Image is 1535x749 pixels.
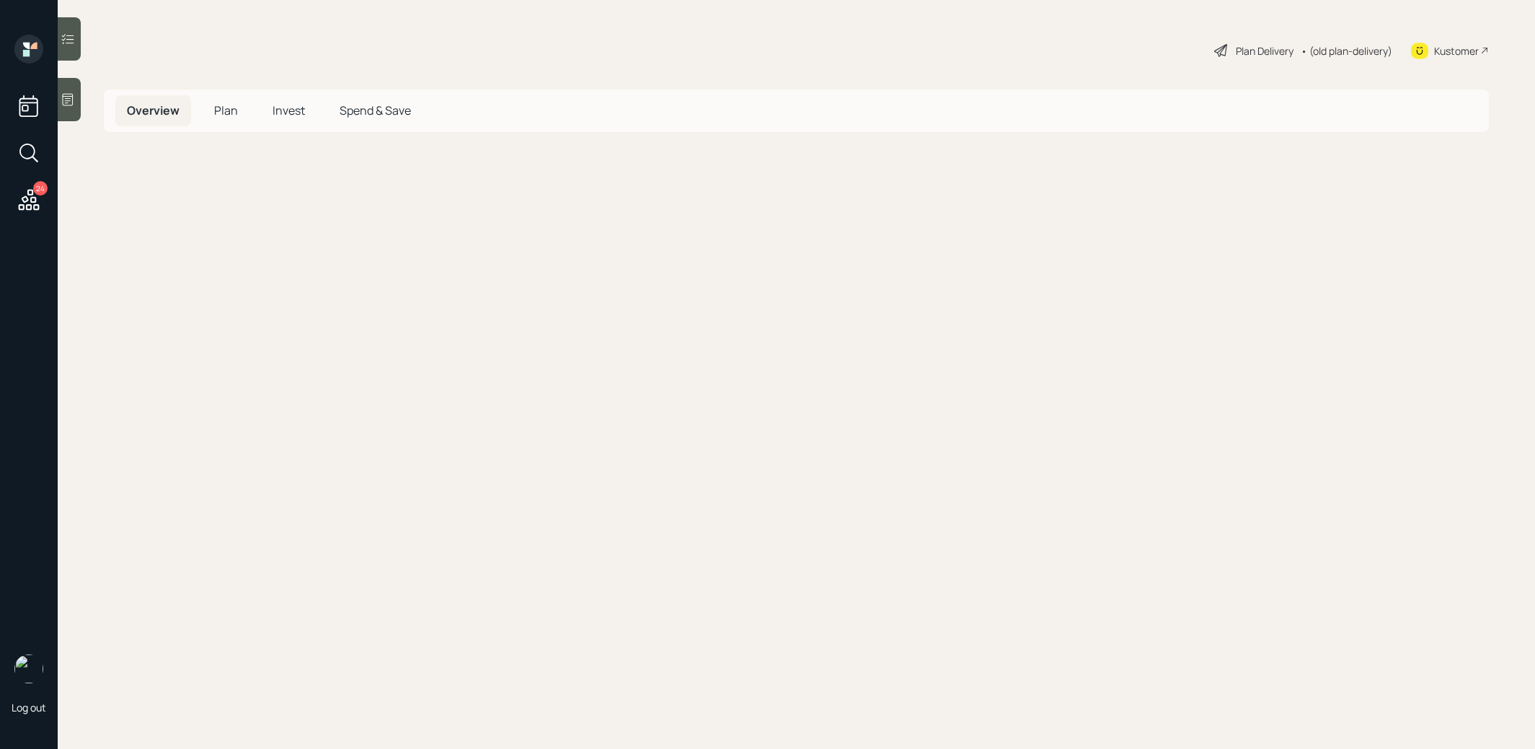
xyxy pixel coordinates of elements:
div: 24 [33,181,48,196]
div: Log out [12,701,46,714]
span: Plan [214,102,238,118]
span: Overview [127,102,180,118]
div: Plan Delivery [1236,43,1293,58]
span: Spend & Save [340,102,411,118]
div: Kustomer [1434,43,1479,58]
div: • (old plan-delivery) [1301,43,1392,58]
span: Invest [273,102,305,118]
img: treva-nostdahl-headshot.png [14,654,43,683]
